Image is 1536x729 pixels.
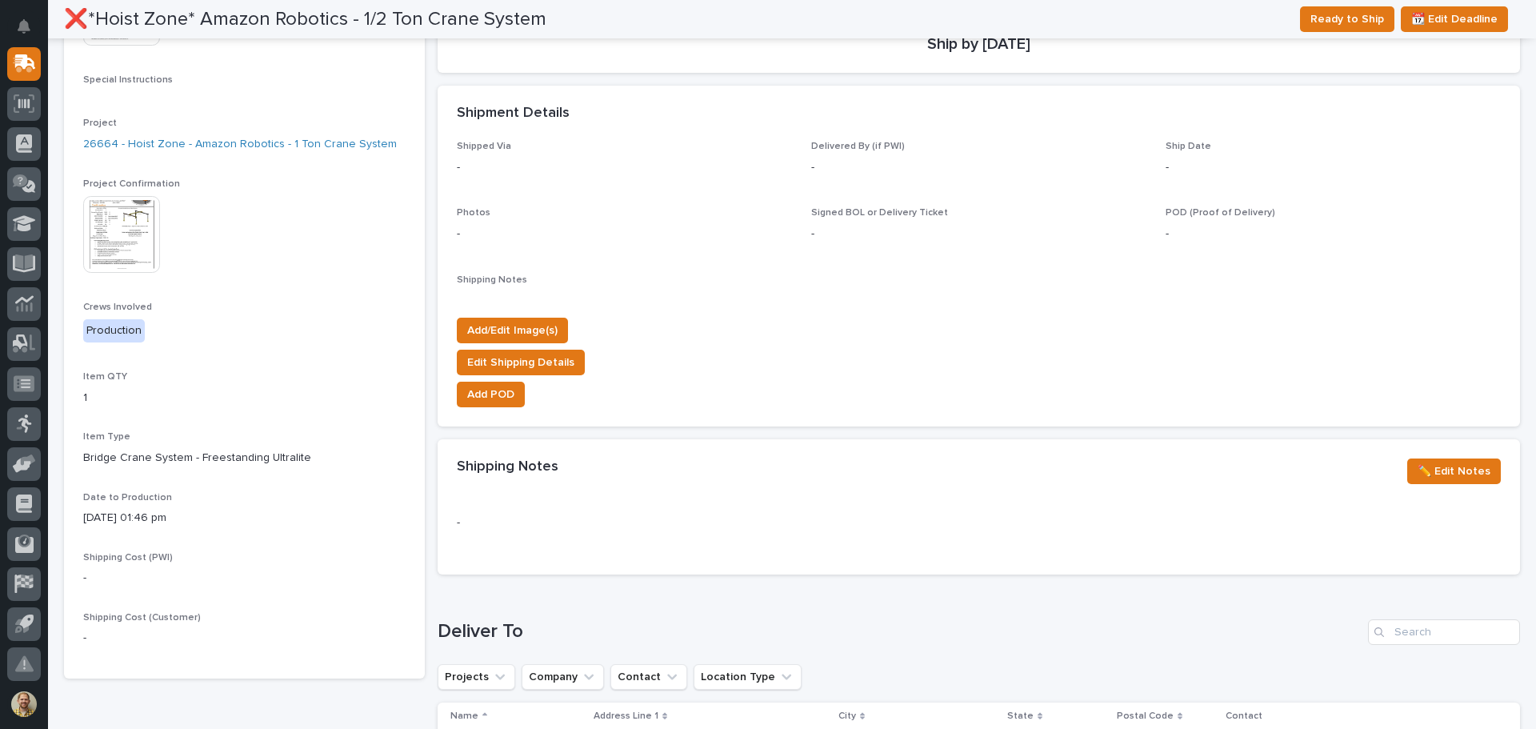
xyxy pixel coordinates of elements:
[811,226,1146,242] p: -
[457,382,525,407] button: Add POD
[457,350,585,375] button: Edit Shipping Details
[1411,10,1498,29] span: 📆 Edit Deadline
[522,664,604,690] button: Company
[594,707,658,725] p: Address Line 1
[83,118,117,128] span: Project
[83,613,201,623] span: Shipping Cost (Customer)
[457,275,527,285] span: Shipping Notes
[811,142,905,151] span: Delivered By (if PWI)
[83,136,397,153] a: 26664 - Hoist Zone - Amazon Robotics - 1 Ton Crane System
[83,510,406,527] p: [DATE] 01:46 pm
[838,707,856,725] p: City
[457,142,511,151] span: Shipped Via
[83,493,172,503] span: Date to Production
[7,10,41,43] button: Notifications
[1418,462,1490,481] span: ✏️ Edit Notes
[457,318,568,343] button: Add/Edit Image(s)
[811,208,948,218] span: Signed BOL or Delivery Ticket
[457,159,792,176] p: -
[1166,226,1501,242] p: -
[438,620,1362,643] h1: Deliver To
[83,432,130,442] span: Item Type
[1166,208,1275,218] span: POD (Proof of Delivery)
[83,450,406,467] p: Bridge Crane System - Freestanding Ultralite
[467,353,574,372] span: Edit Shipping Details
[1166,142,1211,151] span: Ship Date
[1226,707,1262,725] p: Contact
[1117,707,1174,725] p: Postal Code
[83,179,180,189] span: Project Confirmation
[610,664,687,690] button: Contact
[457,459,558,476] h2: Shipping Notes
[438,664,515,690] button: Projects
[450,707,478,725] p: Name
[83,319,145,342] div: Production
[64,8,546,31] h2: ❌*Hoist Zone* Amazon Robotics - 1/2 Ton Crane System
[83,570,406,587] p: -
[694,664,802,690] button: Location Type
[457,515,792,531] p: -
[1007,707,1034,725] p: State
[457,226,792,242] p: -
[83,553,173,563] span: Shipping Cost (PWI)
[1300,6,1394,32] button: Ready to Ship
[1310,10,1384,29] span: Ready to Ship
[83,630,406,647] p: -
[457,34,1501,54] p: Ship by [DATE]
[20,19,41,45] div: Notifications
[1407,459,1501,484] button: ✏️ Edit Notes
[1368,619,1520,645] input: Search
[457,208,490,218] span: Photos
[83,372,127,382] span: Item QTY
[811,159,1146,176] p: -
[467,385,514,404] span: Add POD
[83,75,173,85] span: Special Instructions
[83,302,152,312] span: Crews Involved
[1401,6,1508,32] button: 📆 Edit Deadline
[1166,159,1501,176] p: -
[457,105,570,122] h2: Shipment Details
[83,390,406,407] p: 1
[467,321,558,340] span: Add/Edit Image(s)
[7,687,41,721] button: users-avatar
